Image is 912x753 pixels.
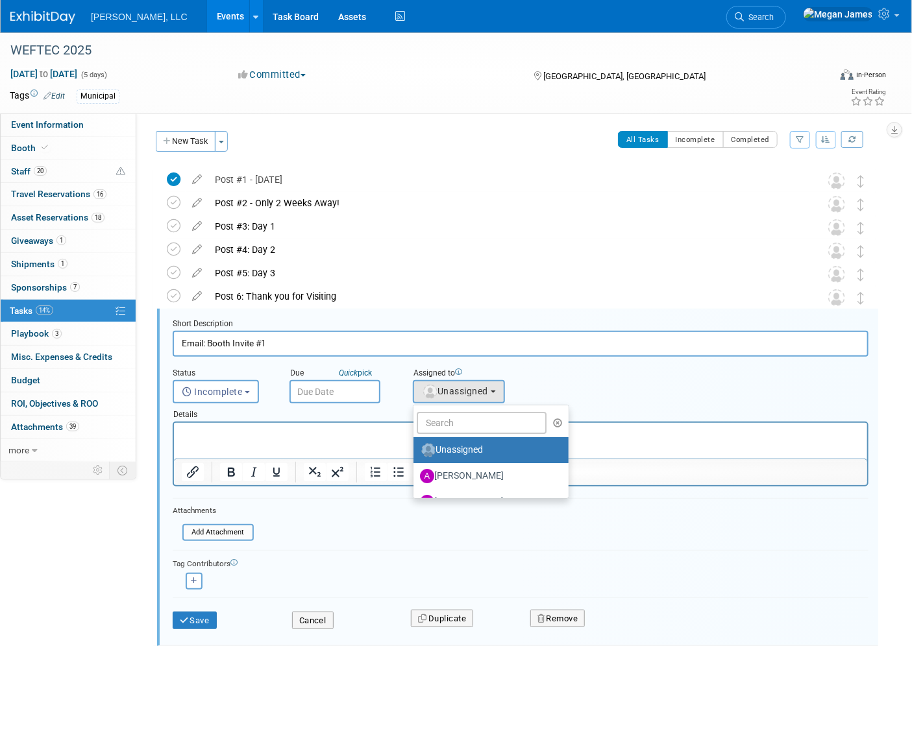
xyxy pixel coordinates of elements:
[290,368,393,380] div: Due
[304,463,326,481] button: Subscript
[173,403,869,422] div: Details
[828,173,845,189] img: Unassigned
[756,67,886,87] div: Event Format
[11,375,40,385] span: Budget
[11,259,68,269] span: Shipments
[10,68,78,80] span: [DATE] [DATE]
[420,469,434,483] img: A.jpg
[11,328,62,339] span: Playbook
[11,189,106,199] span: Travel Reservations
[173,556,869,569] div: Tag Contributors
[841,131,863,148] a: Refresh
[70,282,80,292] span: 7
[1,392,136,415] a: ROI, Objectives & ROO
[292,612,334,630] button: Cancel
[828,219,845,236] img: Unassigned
[723,131,778,148] button: Completed
[420,466,556,486] label: [PERSON_NAME]
[1,369,136,392] a: Budget
[93,189,106,199] span: 16
[186,267,208,279] a: edit
[365,463,387,481] button: Numbered list
[186,291,208,302] a: edit
[243,463,265,481] button: Italic
[208,285,802,307] div: Post 6: Thank you for Visiting
[841,69,854,80] img: Format-Inperson.png
[726,6,786,29] a: Search
[1,346,136,368] a: Misc. Expenses & Credits
[208,239,802,261] div: Post #4: Day 2
[6,39,811,62] div: WEFTEC 2025
[11,166,47,176] span: Staff
[1,253,136,276] a: Shipments1
[1,439,136,462] a: more
[1,416,136,438] a: Attachments39
[828,266,845,283] img: Unassigned
[43,91,65,101] a: Edit
[420,440,556,460] label: Unassigned
[58,259,68,269] span: 1
[11,119,84,130] span: Event Information
[857,222,864,234] i: Move task
[208,262,802,284] div: Post #5: Day 3
[1,160,136,183] a: Staff20
[11,352,112,362] span: Misc. Expenses & Credits
[11,422,79,432] span: Attachments
[803,7,873,21] img: Megan James
[77,90,119,103] div: Municipal
[42,144,48,151] i: Booth reservation complete
[173,318,869,331] div: Short Description
[828,196,845,213] img: Unassigned
[56,235,66,245] span: 1
[11,398,98,409] span: ROI, Objectives & ROO
[421,443,436,457] img: Unassigned-User-Icon.png
[10,305,53,316] span: Tasks
[186,244,208,256] a: edit
[87,462,110,479] td: Personalize Event Tab Strip
[857,198,864,211] i: Move task
[173,505,254,516] div: Attachments
[36,305,53,315] span: 14%
[388,463,410,481] button: Bullet list
[857,175,864,187] i: Move task
[234,68,311,82] button: Committed
[422,386,488,396] span: Unassigned
[828,243,845,259] img: Unassigned
[1,206,136,229] a: Asset Reservations18
[417,412,547,434] input: Search
[182,387,243,397] span: Incomplete
[857,292,864,304] i: Move task
[116,166,125,178] span: Potential Scheduling Conflict -- at least one attendee is tagged in another overlapping event.
[11,235,66,246] span: Giveaways
[11,212,105,222] span: Asset Reservations
[411,610,473,628] button: Duplicate
[850,89,885,95] div: Event Rating
[208,215,802,237] div: Post #3: Day 1
[173,612,217,630] button: Save
[11,143,51,153] span: Booth
[420,492,556,512] label: [PERSON_NAME]
[327,463,349,481] button: Superscript
[744,12,774,22] span: Search
[208,169,802,191] div: Post #1 - [DATE]
[80,71,107,79] span: (5 days)
[828,289,845,306] img: Unassigned
[52,329,62,339] span: 3
[174,423,867,459] iframe: Rich Text Area
[1,276,136,299] a: Sponsorships7
[413,368,573,380] div: Assigned to
[186,221,208,232] a: edit
[1,137,136,160] a: Booth
[92,213,105,222] span: 18
[10,89,65,104] td: Tags
[156,131,216,152] button: New Task
[186,174,208,185] a: edit
[34,166,47,176] span: 20
[10,11,75,24] img: ExhibitDay
[173,331,869,356] input: Name of task or a short description
[110,462,136,479] td: Toggle Event Tabs
[336,368,375,378] a: Quickpick
[290,380,380,403] input: Due Date
[186,197,208,209] a: edit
